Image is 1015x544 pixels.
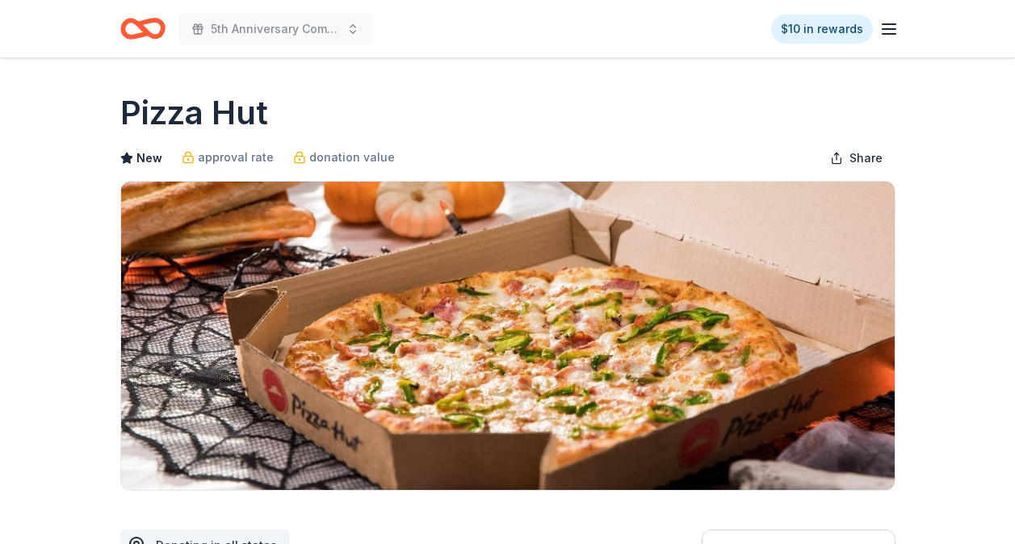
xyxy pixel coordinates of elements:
a: $10 in rewards [771,15,873,44]
a: approval rate [182,148,274,167]
span: New [136,149,162,168]
h1: Pizza Hut [120,90,268,136]
span: donation value [309,148,395,167]
span: Share [849,149,883,168]
a: donation value [293,148,395,167]
img: Image for Pizza Hut [121,182,895,490]
span: 5th Anniversary Community Celebration and Fundraiser [211,19,340,39]
a: Home [120,10,166,48]
span: approval rate [198,148,274,167]
button: 5th Anniversary Community Celebration and Fundraiser [178,13,372,45]
button: Share [817,142,895,174]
